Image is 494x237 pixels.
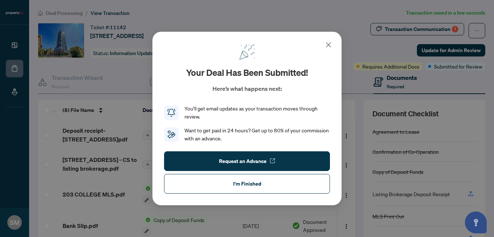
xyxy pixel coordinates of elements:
[186,67,308,78] h2: Your deal has been submitted!
[219,155,267,167] span: Request an Advance
[184,127,330,143] div: Want to get paid in 24 hours? Get up to 80% of your commission with an advance.
[184,105,330,121] div: You’ll get email updates as your transaction moves through review.
[212,84,282,93] p: Here’s what happens next:
[465,211,487,233] button: Open asap
[164,151,330,171] button: Request an Advance
[164,174,330,194] button: I'm Finished
[233,178,261,190] span: I'm Finished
